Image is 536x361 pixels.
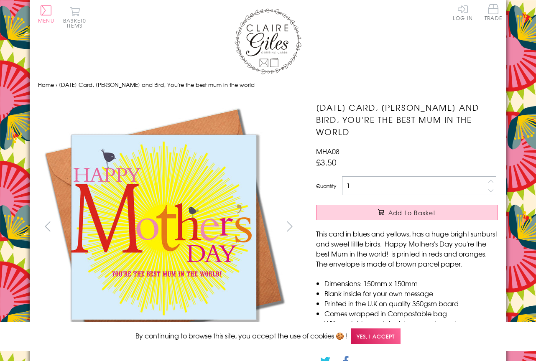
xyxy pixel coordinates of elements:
[67,17,86,29] span: 0 items
[281,217,299,236] button: next
[38,81,54,89] a: Home
[235,8,301,74] img: Claire Giles Greetings Cards
[38,217,57,236] button: prev
[351,328,401,345] span: Yes, I accept
[38,76,498,94] nav: breadcrumbs
[38,5,54,23] button: Menu
[324,278,498,288] li: Dimensions: 150mm x 150mm
[453,4,473,20] a: Log In
[324,298,498,308] li: Printed in the U.K on quality 350gsm board
[388,208,436,217] span: Add to Basket
[324,308,498,318] li: Comes wrapped in Compostable bag
[316,229,498,269] p: This card in blues and yellows, has a huge bright sunburst and sweet little birds. 'Happy Mothers...
[316,156,337,168] span: £3.50
[63,7,86,28] button: Basket0 items
[316,182,336,190] label: Quantity
[316,205,498,220] button: Add to Basket
[38,17,54,24] span: Menu
[324,318,498,328] li: With matching sustainable sourced envelope
[38,102,289,352] img: Mother's Day Card, Sun and Bird, You're the best mum in the world
[324,288,498,298] li: Blank inside for your own message
[485,4,502,22] a: Trade
[485,4,502,20] span: Trade
[316,146,339,156] span: MHA08
[316,102,498,137] h1: [DATE] Card, [PERSON_NAME] and Bird, You're the best mum in the world
[59,81,255,89] span: [DATE] Card, [PERSON_NAME] and Bird, You're the best mum in the world
[56,81,57,89] span: ›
